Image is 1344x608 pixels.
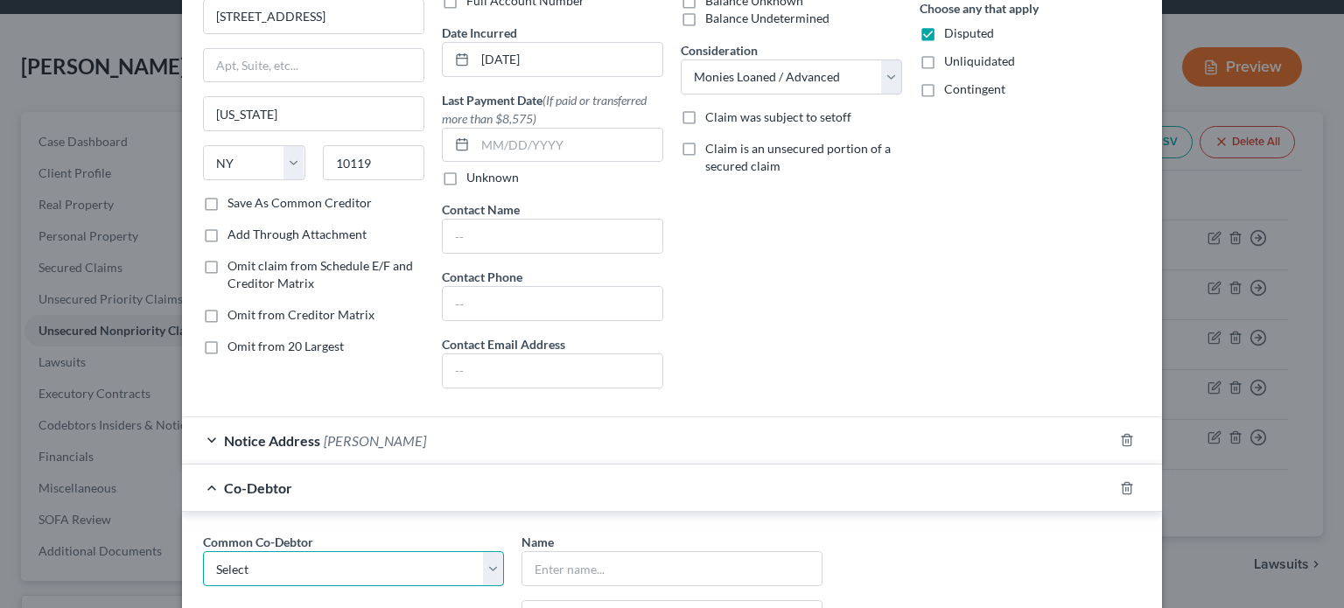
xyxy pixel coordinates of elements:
[705,141,891,173] span: Claim is an unsecured portion of a secured claim
[224,479,292,496] span: Co-Debtor
[442,335,565,353] label: Contact Email Address
[442,200,520,219] label: Contact Name
[227,194,372,212] label: Save As Common Creditor
[442,268,522,286] label: Contact Phone
[203,533,313,551] label: Common Co-Debtor
[944,81,1005,96] span: Contingent
[705,10,829,27] label: Balance Undetermined
[521,535,554,549] span: Name
[204,97,423,130] input: Enter city...
[204,49,423,82] input: Apt, Suite, etc...
[442,91,663,128] label: Last Payment Date
[475,129,662,162] input: MM/DD/YYYY
[443,287,662,320] input: --
[475,43,662,76] input: MM/DD/YYYY
[466,169,519,186] label: Unknown
[227,307,374,322] span: Omit from Creditor Matrix
[522,552,822,585] input: Enter name...
[944,25,994,40] span: Disputed
[681,41,758,59] label: Consideration
[442,24,517,42] label: Date Incurred
[442,93,647,126] span: (If paid or transferred more than $8,575)
[227,339,344,353] span: Omit from 20 Largest
[227,226,367,243] label: Add Through Attachment
[224,432,320,449] span: Notice Address
[443,354,662,388] input: --
[323,145,425,180] input: Enter zip...
[443,220,662,253] input: --
[944,53,1015,68] span: Unliquidated
[324,432,426,449] span: [PERSON_NAME]
[705,109,851,124] span: Claim was subject to setoff
[227,258,413,290] span: Omit claim from Schedule E/F and Creditor Matrix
